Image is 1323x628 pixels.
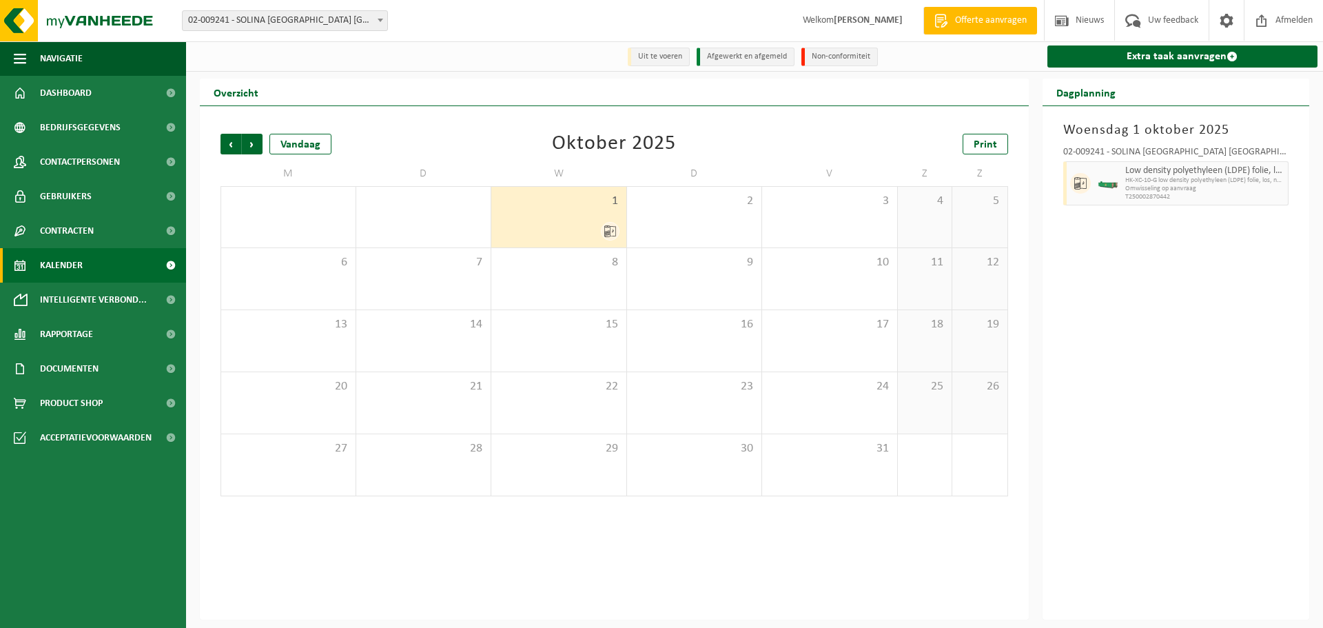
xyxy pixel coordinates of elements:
[552,134,676,154] div: Oktober 2025
[769,441,890,456] span: 31
[363,317,484,332] span: 14
[40,283,147,317] span: Intelligente verbond...
[498,194,619,209] span: 1
[491,161,627,186] td: W
[182,10,388,31] span: 02-009241 - SOLINA BELGIUM NV/AG - IZEGEM
[183,11,387,30] span: 02-009241 - SOLINA BELGIUM NV/AG - IZEGEM
[363,441,484,456] span: 28
[1063,148,1289,161] div: 02-009241 - SOLINA [GEOGRAPHIC_DATA] [GEOGRAPHIC_DATA]/AG - IZEGEM
[634,194,755,209] span: 2
[40,110,121,145] span: Bedrijfsgegevens
[40,317,93,352] span: Rapportage
[952,14,1030,28] span: Offerte aanvragen
[898,161,953,186] td: Z
[40,76,92,110] span: Dashboard
[628,48,690,66] li: Uit te voeren
[634,441,755,456] span: 30
[40,214,94,248] span: Contracten
[200,79,272,105] h2: Overzicht
[40,179,92,214] span: Gebruikers
[40,421,152,455] span: Acceptatievoorwaarden
[40,145,120,179] span: Contactpersonen
[1063,120,1289,141] h3: Woensdag 1 oktober 2025
[1125,193,1285,201] span: T250002870442
[228,441,349,456] span: 27
[1125,185,1285,193] span: Omwisseling op aanvraag
[1098,179,1118,189] img: HK-XC-10-GN-00
[40,352,99,386] span: Documenten
[905,194,945,209] span: 4
[634,379,755,394] span: 23
[769,317,890,332] span: 17
[801,48,878,66] li: Non-conformiteit
[697,48,794,66] li: Afgewerkt en afgemeld
[959,379,1000,394] span: 26
[634,317,755,332] span: 16
[363,255,484,270] span: 7
[220,134,241,154] span: Vorige
[905,255,945,270] span: 11
[769,194,890,209] span: 3
[974,139,997,150] span: Print
[634,255,755,270] span: 9
[963,134,1008,154] a: Print
[40,248,83,283] span: Kalender
[40,386,103,421] span: Product Shop
[228,379,349,394] span: 20
[498,255,619,270] span: 8
[1125,165,1285,176] span: Low density polyethyleen (LDPE) folie, los, naturel/gekleurd (80/20)
[228,317,349,332] span: 13
[40,41,83,76] span: Navigatie
[228,255,349,270] span: 6
[769,255,890,270] span: 10
[498,379,619,394] span: 22
[242,134,263,154] span: Volgende
[363,379,484,394] span: 21
[1047,45,1318,68] a: Extra taak aanvragen
[762,161,898,186] td: V
[959,194,1000,209] span: 5
[498,317,619,332] span: 15
[959,255,1000,270] span: 12
[923,7,1037,34] a: Offerte aanvragen
[769,379,890,394] span: 24
[269,134,331,154] div: Vandaag
[356,161,492,186] td: D
[1125,176,1285,185] span: HK-XC-10-G low density polyethyleen (LDPE) folie, los, nat/g
[498,441,619,456] span: 29
[905,379,945,394] span: 25
[1043,79,1129,105] h2: Dagplanning
[952,161,1007,186] td: Z
[905,317,945,332] span: 18
[627,161,763,186] td: D
[959,317,1000,332] span: 19
[834,15,903,26] strong: [PERSON_NAME]
[220,161,356,186] td: M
